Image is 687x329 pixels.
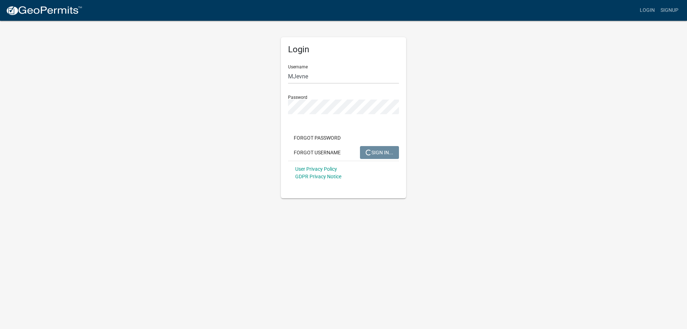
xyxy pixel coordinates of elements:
[288,146,346,159] button: Forgot Username
[288,44,399,55] h5: Login
[360,146,399,159] button: SIGN IN...
[637,4,658,17] a: Login
[295,166,337,172] a: User Privacy Policy
[366,149,393,155] span: SIGN IN...
[288,131,346,144] button: Forgot Password
[295,174,341,179] a: GDPR Privacy Notice
[658,4,681,17] a: Signup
